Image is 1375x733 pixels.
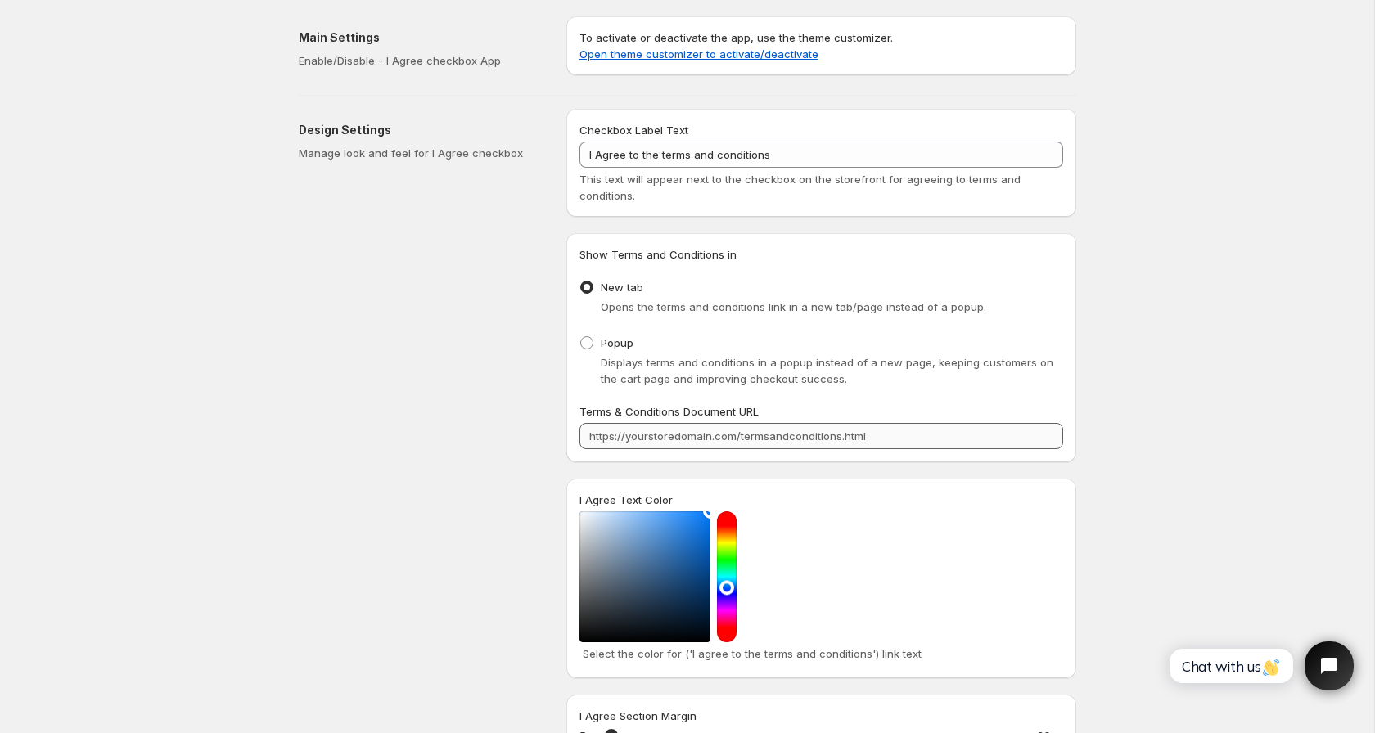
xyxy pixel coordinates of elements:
span: Popup [601,336,633,349]
h2: Design Settings [299,122,540,138]
span: Terms & Conditions Document URL [579,405,759,418]
span: Show Terms and Conditions in [579,248,737,261]
span: This text will appear next to the checkbox on the storefront for agreeing to terms and conditions. [579,173,1021,202]
p: Enable/Disable - I Agree checkbox App [299,52,540,69]
span: Checkbox Label Text [579,124,688,137]
span: I Agree Section Margin [579,709,697,722]
span: New tab [601,281,643,294]
h2: Main Settings [299,29,540,46]
p: Manage look and feel for I Agree checkbox [299,145,540,161]
span: Displays terms and conditions in a popup instead of a new page, keeping customers on the cart pag... [601,356,1053,385]
span: Opens the terms and conditions link in a new tab/page instead of a popup. [601,300,986,313]
p: Select the color for ('I agree to the terms and conditions') link text [583,645,1060,662]
p: To activate or deactivate the app, use the theme customizer. [579,29,1063,62]
iframe: Tidio Chat [1152,627,1368,704]
input: https://yourstoredomain.com/termsandconditions.html [579,423,1063,449]
label: I Agree Text Color [579,492,673,508]
a: Open theme customizer to activate/deactivate [579,47,818,61]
